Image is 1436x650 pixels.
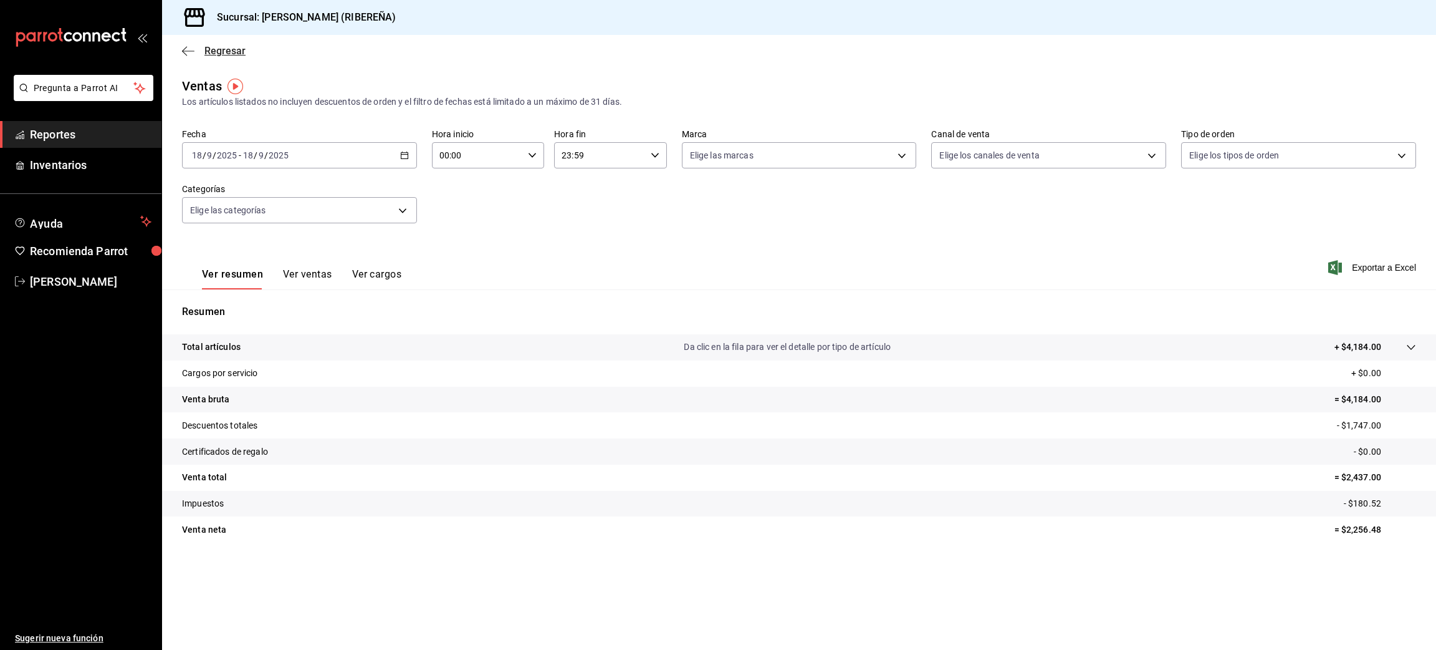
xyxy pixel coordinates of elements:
[554,130,666,138] label: Hora fin
[202,268,401,289] div: navigation tabs
[182,45,246,57] button: Regresar
[931,130,1166,138] label: Canal de venta
[1334,471,1416,484] p: = $2,437.00
[684,341,891,354] p: Da clic en la fila para ver el detalle por tipo de artículo
[182,393,229,406] p: Venta bruta
[34,82,134,95] span: Pregunta a Parrot AI
[182,497,224,510] p: Impuestos
[1334,341,1381,354] p: + $4,184.00
[14,75,153,101] button: Pregunta a Parrot AI
[242,150,254,160] input: --
[182,130,417,138] label: Fecha
[1337,419,1416,432] p: - $1,747.00
[203,150,206,160] span: /
[682,130,917,138] label: Marca
[1334,523,1416,536] p: = $2,256.48
[283,268,332,289] button: Ver ventas
[1351,367,1416,380] p: + $0.00
[1334,393,1416,406] p: = $4,184.00
[30,214,135,229] span: Ayuda
[191,150,203,160] input: --
[182,367,258,380] p: Cargos por servicio
[206,150,213,160] input: --
[227,79,243,94] img: Tooltip marker
[207,10,396,25] h3: Sucursal: [PERSON_NAME] (RIBEREÑA)
[202,268,263,289] button: Ver resumen
[182,95,1416,109] div: Los artículos listados no incluyen descuentos de orden y el filtro de fechas está limitado a un m...
[9,90,153,104] a: Pregunta a Parrot AI
[1344,497,1416,510] p: - $180.52
[182,419,257,432] p: Descuentos totales
[182,77,222,95] div: Ventas
[268,150,289,160] input: ----
[15,632,151,645] span: Sugerir nueva función
[239,150,241,160] span: -
[254,150,257,160] span: /
[182,471,227,484] p: Venta total
[30,273,151,290] span: [PERSON_NAME]
[258,150,264,160] input: --
[204,45,246,57] span: Regresar
[30,157,151,173] span: Inventarios
[1331,260,1416,275] button: Exportar a Excel
[30,126,151,143] span: Reportes
[1354,445,1416,458] p: - $0.00
[182,185,417,193] label: Categorías
[1181,130,1416,138] label: Tipo de orden
[182,523,226,536] p: Venta neta
[939,149,1039,162] span: Elige los canales de venta
[216,150,237,160] input: ----
[182,445,268,458] p: Certificados de regalo
[182,304,1416,319] p: Resumen
[1189,149,1279,162] span: Elige los tipos de orden
[182,341,241,354] p: Total artículos
[30,243,151,260] span: Recomienda Parrot
[432,130,544,138] label: Hora inicio
[690,149,754,162] span: Elige las marcas
[190,204,266,216] span: Elige las categorías
[264,150,268,160] span: /
[213,150,216,160] span: /
[137,32,147,42] button: open_drawer_menu
[352,268,402,289] button: Ver cargos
